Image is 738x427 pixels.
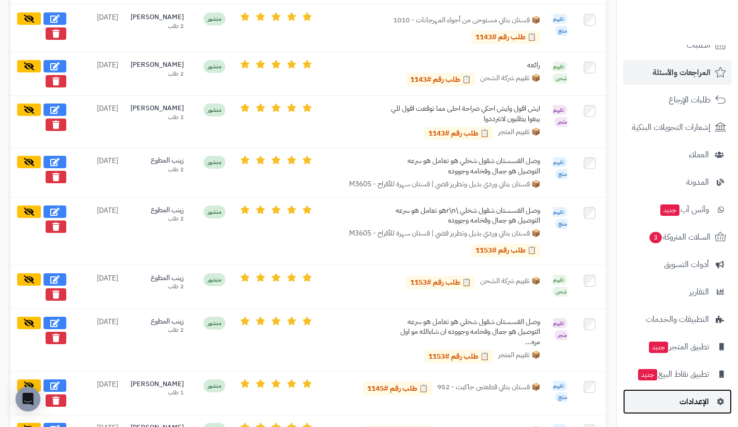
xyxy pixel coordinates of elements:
span: 📦 تقييم شركة الشحن [480,73,540,86]
div: رائعه [385,60,540,70]
span: تقييم متجر [553,105,567,127]
span: 📦 تقييم المتجر [498,350,540,363]
div: ايش اقول وايش احكي صراحة احلى مما توقعت اقول للي يبغوا يطلبون لاتترددوا [385,104,540,124]
span: منشور [204,273,225,286]
a: تطبيق المتجرجديد [623,334,732,359]
div: [PERSON_NAME] [131,12,184,22]
span: جديد [660,204,679,216]
span: التطبيقات والخدمات [646,312,709,327]
span: التقارير [689,285,709,299]
div: [PERSON_NAME] [131,379,184,389]
span: تقييم متجر [553,318,567,340]
span: منشور [204,205,225,218]
span: منشور [204,104,225,116]
a: التقارير [623,279,732,304]
div: زينب المطوع [131,205,184,215]
td: [DATE] [73,371,124,415]
span: 📦 تقييم المتجر [498,127,540,140]
td: [DATE] [73,52,124,96]
a: 📋 طلب رقم #1153 [406,276,475,289]
span: 3 [649,232,662,243]
span: منشور [204,60,225,73]
div: 2 طلب [131,22,184,31]
span: طلبات الإرجاع [669,93,711,107]
span: الطلبات [687,38,711,52]
span: أدوات التسويق [664,257,709,272]
span: المراجعات والأسئلة [653,65,711,80]
div: 2 طلب [131,326,184,334]
a: وآتس آبجديد [623,197,732,222]
a: طلبات الإرجاع [623,87,732,112]
a: 📋 طلب رقم #1145 [363,382,432,395]
span: منشور [204,379,225,392]
span: جديد [638,369,657,380]
a: أدوات التسويق [623,252,732,277]
td: [DATE] [73,148,124,197]
span: 📦 فستان بناتي مستوحى من أجواء المهرجانات - 1010 [393,15,540,25]
span: تقييم شحن [553,275,567,297]
a: السلات المتروكة3 [623,225,732,249]
div: Open Intercom Messenger [16,387,40,411]
span: تطبيق نقاط البيع [637,367,709,381]
a: التطبيقات والخدمات [623,307,732,332]
span: السلات المتروكة [648,230,711,244]
div: وصل الفسستان شقول شخلي هو تعامل هو سرعه التوصيل هو جمال وفخامه وجووده [385,156,540,176]
td: [DATE] [73,96,124,148]
span: منشور [204,12,225,25]
div: 1 طلب [131,389,184,397]
div: 2 طلب [131,113,184,122]
span: 📦 فستان بناتي وردي بذيل وتطريز فضي | فستان سهرة للأفراح - M3605 [349,228,540,239]
div: زينب المطوع [131,317,184,327]
span: العملاء [689,148,709,162]
img: logo-2.png [668,28,728,50]
span: تقييم شحن [553,62,567,83]
a: العملاء [623,142,732,167]
div: [PERSON_NAME] [131,60,184,70]
a: 📋 طلب رقم #1143 [424,127,493,140]
span: إشعارات التحويلات البنكية [632,120,711,135]
div: 2 طلب [131,215,184,223]
span: تقييم منتج [553,207,567,229]
td: [DATE] [73,5,124,52]
a: 📋 طلب رقم #1143 [406,73,475,86]
a: المدونة [623,170,732,195]
div: وصل الفسستان شقول شخلي \r\nهو تعامل هو سرعه التوصيل هو جمال وفخامه وجووده [385,205,540,226]
span: 📦 تقييم شركة الشحن [480,276,540,289]
a: إشعارات التحويلات البنكية [623,115,732,140]
a: الطلبات [623,33,732,57]
a: الإعدادات [623,389,732,414]
div: زينب المطوع [131,156,184,166]
span: تقييم منتج [553,14,567,36]
div: 2 طلب [131,283,184,291]
span: منشور [204,317,225,330]
a: 📋 طلب رقم #1153 [471,244,540,257]
div: زينب المطوع [131,273,184,283]
span: جديد [649,342,668,353]
td: [DATE] [73,265,124,308]
div: 2 طلب [131,166,184,174]
span: تطبيق المتجر [648,340,709,354]
a: المراجعات والأسئلة [623,60,732,85]
span: 📦 فستان بناتي قطعتين جاكيت - 952 [437,382,540,395]
td: [DATE] [73,308,124,371]
a: 📋 طلب رقم #1153 [424,350,493,363]
a: 📋 طلب رقم #1143 [471,31,540,44]
span: المدونة [686,175,709,189]
div: 2 طلب [131,70,184,78]
div: وصل الفسستان شقول شخلي هو تعامل هو سرعه التوصيل هو جمال وفخامه وجووده ان شاءالله مو اول مره... [385,317,540,347]
span: وآتس آب [659,202,709,217]
span: تقييم منتج [553,157,567,179]
span: منشور [204,156,225,169]
span: 📦 فستان بناتي وردي بذيل وتطريز فضي | فستان سهرة للأفراح - M3605 [349,179,540,189]
a: تطبيق نقاط البيعجديد [623,362,732,387]
span: تقييم منتج [553,381,567,403]
div: [PERSON_NAME] [131,104,184,113]
span: الإعدادات [679,394,709,409]
td: [DATE] [73,197,124,265]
